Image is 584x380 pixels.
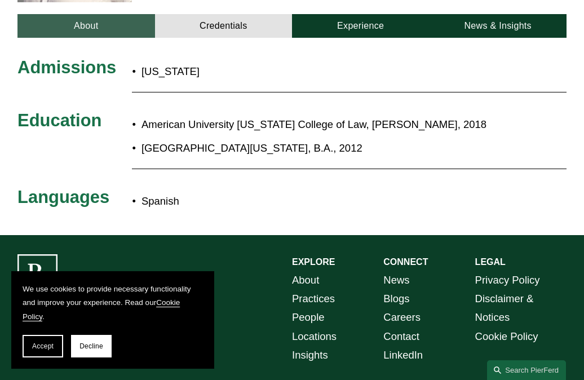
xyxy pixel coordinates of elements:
a: LinkedIn [383,346,423,364]
a: Privacy Policy [475,271,540,289]
span: Languages [17,187,109,207]
button: Decline [71,335,112,357]
a: Blogs [383,289,409,308]
span: Accept [32,342,54,350]
section: Cookie banner [11,271,214,369]
a: Cookie Policy [23,298,180,320]
a: Contact [383,327,419,346]
a: Credentials [155,14,292,38]
a: Disclaimer & Notices [475,289,567,327]
button: Accept [23,335,63,357]
a: About [17,14,154,38]
p: Spanish [141,192,498,210]
a: News & Insights [429,14,566,38]
a: Experience [292,14,429,38]
strong: EXPLORE [292,257,335,267]
span: Admissions [17,58,116,77]
a: Cookie Policy [475,327,538,346]
a: Careers [383,308,421,326]
strong: CONNECT [383,257,428,267]
span: Education [17,111,101,130]
p: [US_STATE] [141,62,338,81]
p: We use cookies to provide necessary functionality and improve your experience. Read our . [23,282,203,324]
p: [GEOGRAPHIC_DATA][US_STATE], B.A., 2012 [141,139,498,157]
strong: LEGAL [475,257,506,267]
span: Decline [79,342,103,350]
p: American University [US_STATE] College of Law, [PERSON_NAME], 2018 [141,115,498,134]
a: Practices [292,289,335,308]
a: Insights [292,346,328,364]
a: Search this site [487,360,566,380]
a: People [292,308,325,326]
a: News [383,271,409,289]
a: Locations [292,327,337,346]
a: About [292,271,319,289]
